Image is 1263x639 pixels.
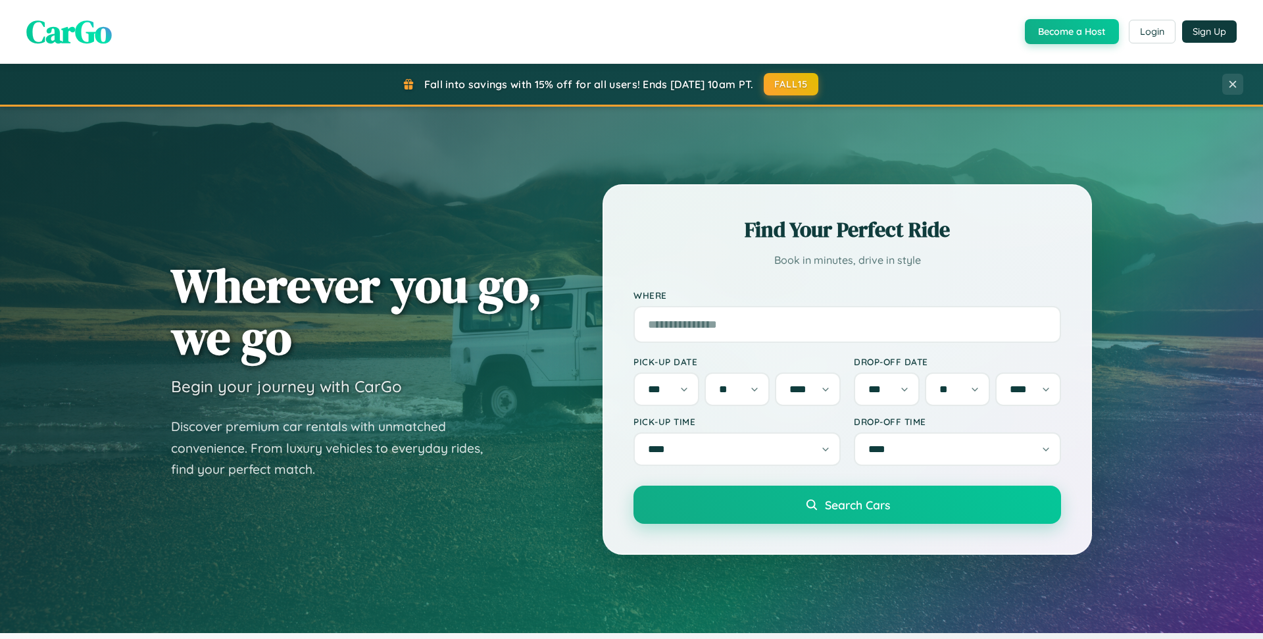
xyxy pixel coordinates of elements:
[26,10,112,53] span: CarGo
[1129,20,1176,43] button: Login
[764,73,819,95] button: FALL15
[1025,19,1119,44] button: Become a Host
[171,376,402,396] h3: Begin your journey with CarGo
[633,356,841,367] label: Pick-up Date
[633,486,1061,524] button: Search Cars
[633,215,1061,244] h2: Find Your Perfect Ride
[633,416,841,427] label: Pick-up Time
[854,416,1061,427] label: Drop-off Time
[633,290,1061,301] label: Where
[825,498,890,512] span: Search Cars
[854,356,1061,367] label: Drop-off Date
[171,416,500,480] p: Discover premium car rentals with unmatched convenience. From luxury vehicles to everyday rides, ...
[171,259,542,363] h1: Wherever you go, we go
[1182,20,1237,43] button: Sign Up
[424,78,754,91] span: Fall into savings with 15% off for all users! Ends [DATE] 10am PT.
[633,251,1061,270] p: Book in minutes, drive in style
